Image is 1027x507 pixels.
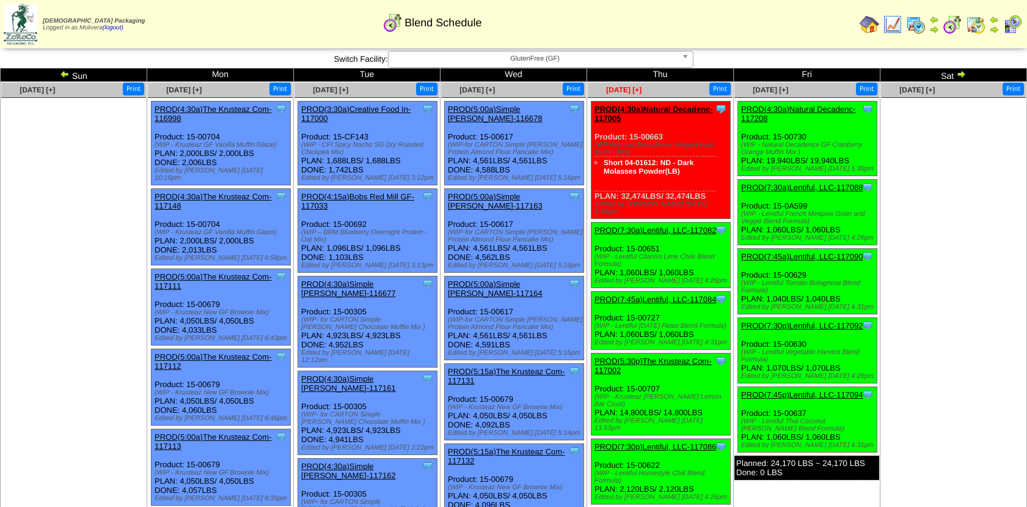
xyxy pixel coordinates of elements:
[275,350,287,363] img: Tooltip
[60,69,70,79] img: arrowleft.gif
[166,86,202,94] span: [DATE] [+]
[155,469,290,476] div: (WIP - Krusteaz New GF Brownie Mix)
[152,349,291,426] div: Product: 15-00679 PLAN: 4,050LBS / 4,050LBS DONE: 4,060LBS
[448,229,583,243] div: (WIP-for CARTON Simple [PERSON_NAME] Protein Almond Flour Pancake Mix)
[738,387,877,453] div: Product: 15-00637 PLAN: 1,060LBS / 1,060LBS
[103,24,123,31] a: (logout)
[594,393,730,408] div: (WIP - Krusteaz [PERSON_NAME] Lemon Bar Crust)
[155,432,271,451] a: PROD(5:00a)The Krusteaz Com-117113
[448,404,583,411] div: (WIP - Krusteaz New GF Brownie Mix)
[563,83,584,95] button: Print
[594,226,716,235] a: PROD(7:30a)Lentiful, LLC-117082
[715,224,727,236] img: Tooltip
[422,190,434,202] img: Tooltip
[741,141,877,156] div: (WIP - Natural Decadence GF Cranberry Orange Muffin Mix )
[741,234,877,242] div: Edited by [PERSON_NAME] [DATE] 4:26pm
[301,105,411,123] a: PROD(3:30a)Creative Food In-117000
[155,309,290,316] div: (WIP - Krusteaz New GF Brownie Mix)
[123,83,144,95] button: Print
[155,495,290,502] div: Edited by [PERSON_NAME] [DATE] 8:39pm
[448,484,583,491] div: (WIP - Krusteaz New GF Brownie Mix)
[43,18,145,24] span: [DEMOGRAPHIC_DATA] Packaging
[43,18,145,31] span: Logged in as Molivera
[301,174,437,182] div: Edited by [PERSON_NAME] [DATE] 3:12pm
[738,102,877,176] div: Product: 15-00730 PLAN: 19,940LBS / 19,940LBS
[301,279,396,298] a: PROD(4:30a)Simple [PERSON_NAME]-116677
[883,15,902,34] img: line_graph.gif
[856,83,877,95] button: Print
[152,189,291,265] div: Product: 15-00704 PLAN: 2,000LBS / 2,000LBS DONE: 2,013LBS
[591,292,731,350] div: Product: 15-00727 PLAN: 1,060LBS / 1,060LBS
[741,303,877,311] div: Edited by [PERSON_NAME] [DATE] 4:31pm
[738,249,877,314] div: Product: 15-00629 PLAN: 1,040LBS / 1,040LBS
[155,389,290,396] div: (WIP - Krusteaz New GF Brownie Mix)
[301,141,437,156] div: (WIP - CFI Spicy Nacho SG Dry Roasted Chickpea Mix)
[152,429,291,506] div: Product: 15-00679 PLAN: 4,050LBS / 4,050LBS DONE: 4,057LBS
[861,319,874,331] img: Tooltip
[301,411,437,426] div: (WIP- for CARTON Simple [PERSON_NAME] Chocolate Muffin Mix )
[152,102,291,185] div: Product: 15-00704 PLAN: 2,000LBS / 2,000LBS DONE: 2,006LBS
[929,15,939,24] img: arrowleft.gif
[301,462,396,480] a: PROD(4:30a)Simple [PERSON_NAME]-117162
[448,262,583,269] div: Edited by [PERSON_NAME] [DATE] 5:16pm
[1,68,147,82] td: Sun
[275,431,287,443] img: Tooltip
[715,355,727,367] img: Tooltip
[594,201,730,215] div: Edited by [PERSON_NAME] [DATE] 5:29pm
[155,415,290,422] div: Edited by [PERSON_NAME] [DATE] 6:46pm
[301,444,437,451] div: Edited by [PERSON_NAME] [DATE] 2:22pm
[594,253,730,268] div: (WIP - Lentiful Cilantro Lime Chile Blend Formula)
[448,279,543,298] a: PROD(5:00a)Simple [PERSON_NAME]-117164
[155,272,271,291] a: PROD(5:00a)The Krusteaz Com-117111
[448,429,583,437] div: Edited by [PERSON_NAME] [DATE] 5:14pm
[155,335,290,342] div: Edited by [PERSON_NAME] [DATE] 6:43pm
[741,390,863,399] a: PROD(7:45p)Lentiful, LLC-117094
[956,69,966,79] img: arrowright.gif
[594,105,713,123] a: PROD(4:30a)Natural Decadenc-117005
[422,103,434,115] img: Tooltip
[448,105,543,123] a: PROD(5:00a)Simple [PERSON_NAME]-116678
[741,372,877,380] div: Edited by [PERSON_NAME] [DATE] 4:26pm
[301,262,437,269] div: Edited by [PERSON_NAME] [DATE] 3:13pm
[459,86,495,94] a: [DATE] [+]
[313,86,348,94] a: [DATE] [+]
[445,189,584,273] div: Product: 15-00617 PLAN: 4,561LBS / 4,561LBS DONE: 4,562LBS
[448,349,583,357] div: Edited by [PERSON_NAME] [DATE] 5:15pm
[147,68,294,82] td: Mon
[989,15,999,24] img: arrowleft.gif
[594,417,730,432] div: Edited by [PERSON_NAME] [DATE] 11:53pm
[594,322,730,330] div: (WIP - Lentiful [DATE] Feast Blend Formula)
[899,86,935,94] span: [DATE] [+]
[301,349,437,364] div: Edited by [PERSON_NAME] [DATE] 12:12am
[741,210,877,225] div: (WIP - Lentiful French Mirepoix Grain and Veggie Blend Formula)
[594,442,716,451] a: PROD(7:30p)Lentiful, LLC-117086
[861,388,874,401] img: Tooltip
[422,372,434,385] img: Tooltip
[591,223,731,288] div: Product: 15-00651 PLAN: 1,060LBS / 1,060LBS
[301,192,414,210] a: PROD(4:15a)Bobs Red Mill GF-117033
[741,349,877,363] div: (WIP - Lentiful Vegetable Harvest Blend Formula)
[448,174,583,182] div: Edited by [PERSON_NAME] [DATE] 5:16pm
[383,13,403,32] img: calendarblend.gif
[734,456,879,480] div: Planned: 24,170 LBS ~ 24,170 LBS Done: 0 LBS
[298,102,437,185] div: Product: 15-CF143 PLAN: 1,688LBS / 1,688LBS DONE: 1,742LBS
[594,339,730,346] div: Edited by [PERSON_NAME] [DATE] 4:31pm
[861,250,874,262] img: Tooltip
[298,276,437,368] div: Product: 15-00305 PLAN: 4,923LBS / 4,923LBS DONE: 4,952LBS
[20,86,55,94] a: [DATE] [+]
[155,141,290,149] div: (WIP - Krusteaz GF Vanilla Muffin Glaze)
[301,229,437,243] div: (WIP – BRM Blueberry Overnight Protein - Oat Mix)
[448,447,565,465] a: PROD(5:15a)The Krusteaz Com-117132
[269,83,291,95] button: Print
[741,165,877,172] div: Edited by [PERSON_NAME] [DATE] 5:36pm
[715,440,727,453] img: Tooltip
[741,279,877,294] div: (WIP - Lentiful Tomato Bolognese Blend Formula)
[594,277,730,284] div: Edited by [PERSON_NAME] [DATE] 4:26pm
[709,83,731,95] button: Print
[753,86,788,94] a: [DATE] [+]
[155,167,290,182] div: Edited by [PERSON_NAME] [DATE] 10:16pm
[594,295,716,304] a: PROD(7:45a)Lentiful, LLC-117084
[606,86,641,94] a: [DATE] [+]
